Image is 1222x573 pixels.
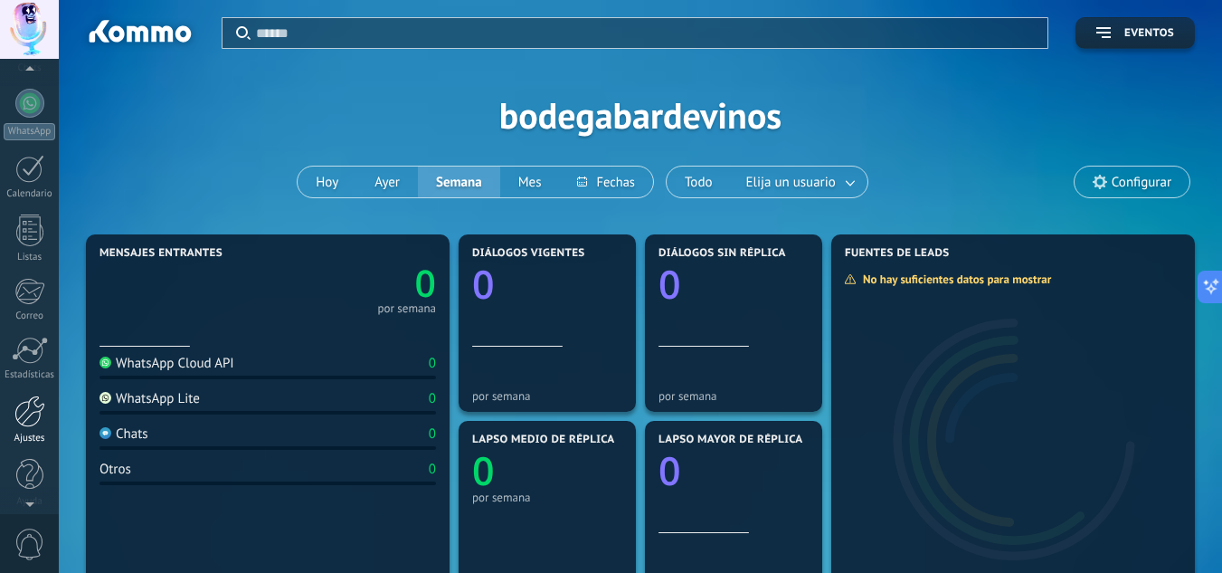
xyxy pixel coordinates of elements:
[658,247,786,260] span: Diálogos sin réplica
[500,167,560,197] button: Mes
[667,167,731,197] button: Todo
[1075,17,1195,49] button: Eventos
[377,304,436,313] div: por semana
[844,272,1064,287] div: No hay suficientes datos para mostrar
[658,434,802,446] span: Lapso mayor de réplica
[99,427,111,439] img: Chats
[658,444,681,497] text: 0
[472,247,585,260] span: Diálogos vigentes
[415,258,436,309] text: 0
[99,390,200,407] div: WhatsApp Lite
[268,258,436,309] a: 0
[99,355,234,372] div: WhatsApp Cloud API
[658,389,809,403] div: por semana
[99,392,111,404] img: WhatsApp Lite
[429,461,436,478] div: 0
[731,167,867,197] button: Elija un usuario
[4,433,56,444] div: Ajustes
[472,444,495,497] text: 0
[298,167,356,197] button: Hoy
[4,310,56,322] div: Correo
[743,170,839,195] span: Elija un usuario
[99,425,148,443] div: Chats
[559,167,652,197] button: Fechas
[472,491,622,504] div: por semana
[845,247,950,260] span: Fuentes de leads
[429,425,436,443] div: 0
[472,257,495,310] text: 0
[356,167,418,197] button: Ayer
[4,123,55,140] div: WhatsApp
[658,257,681,310] text: 0
[472,434,615,446] span: Lapso medio de réplica
[418,167,500,197] button: Semana
[4,369,56,381] div: Estadísticas
[4,252,56,263] div: Listas
[99,357,111,368] img: WhatsApp Cloud API
[472,389,622,403] div: por semana
[429,355,436,372] div: 0
[4,188,56,200] div: Calendario
[429,390,436,407] div: 0
[1112,175,1171,190] span: Configurar
[99,461,131,478] div: Otros
[1124,27,1174,40] span: Eventos
[99,247,223,260] span: Mensajes entrantes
